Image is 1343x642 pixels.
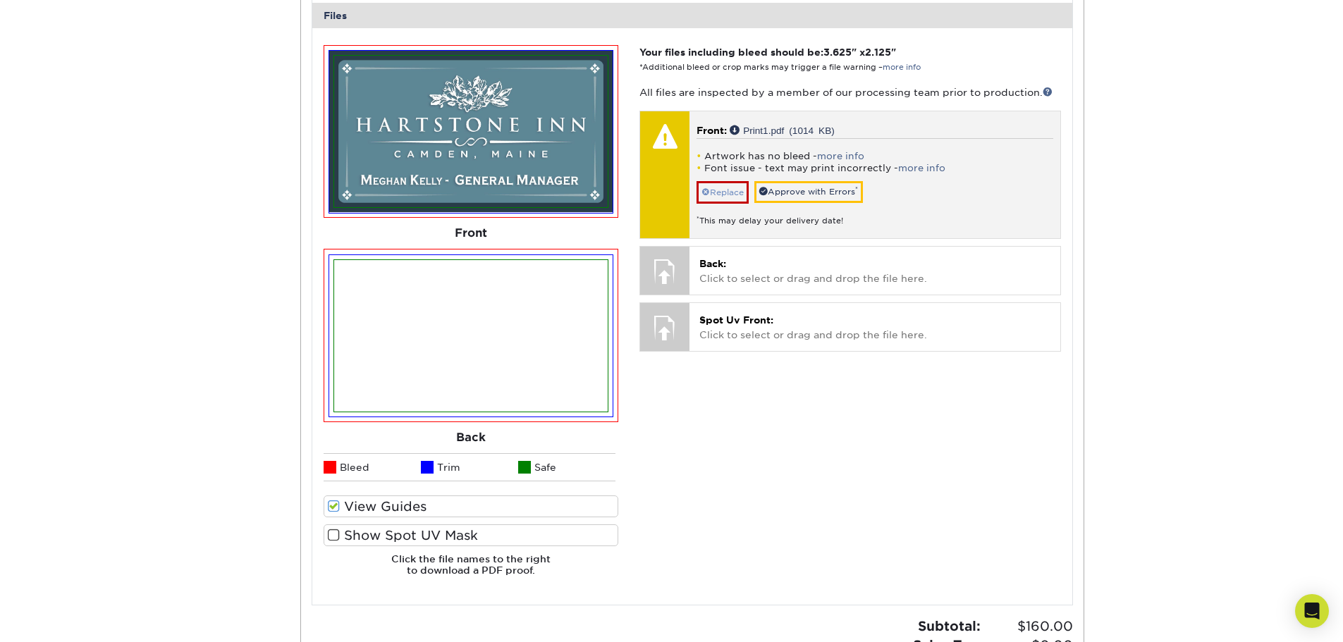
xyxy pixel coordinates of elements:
[697,150,1053,162] li: Artwork has no bleed -
[697,162,1053,174] li: Font issue - text may print incorrectly -
[865,47,891,58] span: 2.125
[817,151,864,161] a: more info
[421,453,518,481] li: Trim
[823,47,852,58] span: 3.625
[699,313,1050,342] p: Click to select or drag and drop the file here.
[697,125,727,136] span: Front:
[324,453,421,481] li: Bleed
[324,218,618,249] div: Front
[918,618,981,634] strong: Subtotal:
[639,85,1060,99] p: All files are inspected by a member of our processing team prior to production.
[1295,594,1329,628] div: Open Intercom Messenger
[324,524,618,546] label: Show Spot UV Mask
[4,599,120,637] iframe: Google Customer Reviews
[324,495,618,517] label: View Guides
[730,125,835,135] a: Print1.pdf (1014 KB)
[324,553,618,588] h6: Click the file names to the right to download a PDF proof.
[697,204,1053,227] div: This may delay your delivery date!
[699,257,1050,285] p: Click to select or drag and drop the file here.
[699,258,726,269] span: Back:
[312,3,1072,28] div: Files
[324,422,618,453] div: Back
[985,617,1073,636] span: $160.00
[697,181,749,204] a: Replace
[518,453,615,481] li: Safe
[699,314,773,326] span: Spot Uv Front:
[639,63,921,72] small: *Additional bleed or crop marks may trigger a file warning –
[639,47,896,58] strong: Your files including bleed should be: " x "
[754,181,863,203] a: Approve with Errors*
[898,163,945,173] a: more info
[883,63,921,72] a: more info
